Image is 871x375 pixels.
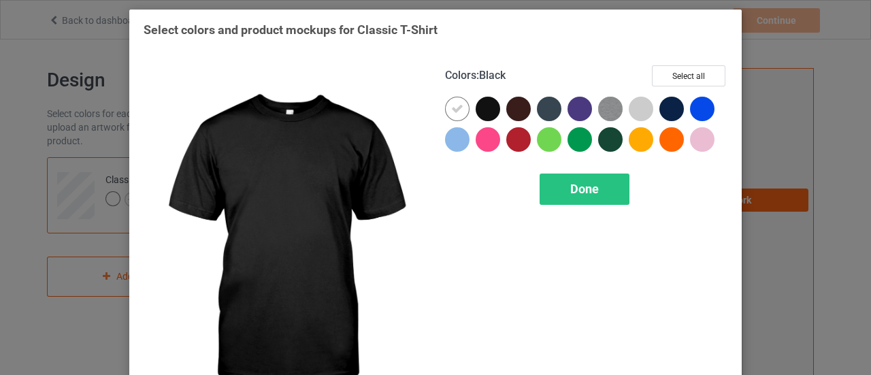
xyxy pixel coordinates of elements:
[144,22,438,37] span: Select colors and product mockups for Classic T-Shirt
[445,69,476,82] span: Colors
[479,69,506,82] span: Black
[445,69,506,83] h4: :
[652,65,725,86] button: Select all
[598,97,623,121] img: heather_texture.png
[570,182,599,196] span: Done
